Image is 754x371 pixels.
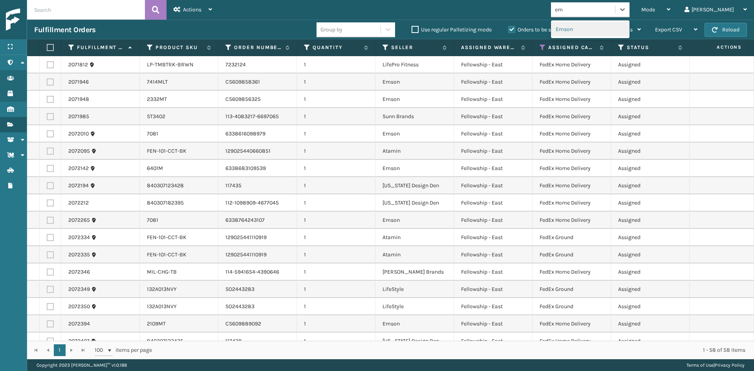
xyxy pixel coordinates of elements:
[611,263,690,281] td: Assigned
[68,216,90,224] a: 2072265
[147,148,187,154] a: FEN-101-CCT-BK
[297,160,375,177] td: 1
[533,160,611,177] td: FedEx Home Delivery
[218,212,297,229] td: 6338764243107
[533,298,611,315] td: FedEx Ground
[375,143,454,160] td: Atamin
[68,303,90,311] a: 2072350
[156,44,203,51] label: Product SKU
[375,160,454,177] td: Emson
[375,229,454,246] td: Atamin
[533,108,611,125] td: FedEx Home Delivery
[95,346,106,354] span: 100
[218,229,297,246] td: 129025441110919
[611,177,690,194] td: Assigned
[705,23,747,37] button: Reload
[454,333,533,350] td: Fellowship - East
[454,160,533,177] td: Fellowship - East
[234,44,282,51] label: Order Number
[533,194,611,212] td: FedEx Home Delivery
[147,234,187,241] a: FEN-101-CCT-BK
[68,337,90,345] a: 2072407
[147,182,184,189] a: 840307123428
[297,333,375,350] td: 1
[297,91,375,108] td: 1
[68,78,89,86] a: 2071946
[508,26,584,33] label: Orders to be shipped [DATE]
[68,234,90,241] a: 2072334
[533,333,611,350] td: FedEx Home Delivery
[391,44,439,51] label: Seller
[533,73,611,91] td: FedEx Home Delivery
[611,91,690,108] td: Assigned
[655,26,682,33] span: Export CSV
[297,263,375,281] td: 1
[147,79,168,85] a: 7414MLT
[297,194,375,212] td: 1
[412,26,492,33] label: Use regular Palletizing mode
[218,333,297,350] td: 117438
[611,229,690,246] td: Assigned
[375,281,454,298] td: LifeStyle
[611,194,690,212] td: Assigned
[68,285,90,293] a: 2072349
[686,359,745,371] div: |
[533,315,611,333] td: FedEx Home Delivery
[715,362,745,368] a: Privacy Policy
[611,281,690,298] td: Assigned
[68,164,89,172] a: 2072142
[68,251,90,259] a: 2072335
[68,320,90,328] a: 2072394
[297,315,375,333] td: 1
[297,143,375,160] td: 1
[147,217,158,223] a: 7081
[551,22,630,37] div: Emson
[454,194,533,212] td: Fellowship - East
[692,41,747,54] span: Actions
[68,199,89,207] a: 2072212
[147,286,177,292] a: 132A013NVY
[147,320,166,327] a: 2109MT
[163,346,745,354] div: 1 - 58 of 58 items
[454,108,533,125] td: Fellowship - East
[375,125,454,143] td: Emson
[454,315,533,333] td: Fellowship - East
[686,362,714,368] a: Terms of Use
[375,108,454,125] td: Sunn Brands
[641,6,655,13] span: Mode
[313,44,360,51] label: Quantity
[147,303,177,310] a: 132A013NVY
[461,44,517,51] label: Assigned Warehouse
[218,194,297,212] td: 112-1098909-4677045
[454,56,533,73] td: Fellowship - East
[37,359,127,371] p: Copyright 2023 [PERSON_NAME]™ v 1.0.188
[34,25,95,35] h3: Fulfillment Orders
[147,199,184,206] a: 840307182395
[218,315,297,333] td: CS609889092
[147,130,158,137] a: 7081
[147,269,177,275] a: MIL-CHG-TB
[533,263,611,281] td: FedEx Home Delivery
[375,212,454,229] td: Emson
[147,251,187,258] a: FEN-101-CCT-BK
[375,91,454,108] td: Emson
[218,108,297,125] td: 113-4083217-6697065
[454,143,533,160] td: Fellowship - East
[375,263,454,281] td: [PERSON_NAME] Brands
[68,130,89,138] a: 2072010
[320,26,342,34] div: Group by
[454,298,533,315] td: Fellowship - East
[297,246,375,263] td: 1
[611,73,690,91] td: Assigned
[218,56,297,73] td: 7232124
[77,44,124,51] label: Fulfillment Order Id
[297,177,375,194] td: 1
[611,212,690,229] td: Assigned
[68,113,89,121] a: 2071985
[454,281,533,298] td: Fellowship - East
[627,44,674,51] label: Status
[147,165,163,172] a: 6401M
[68,61,88,69] a: 2071812
[297,56,375,73] td: 1
[533,212,611,229] td: FedEx Home Delivery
